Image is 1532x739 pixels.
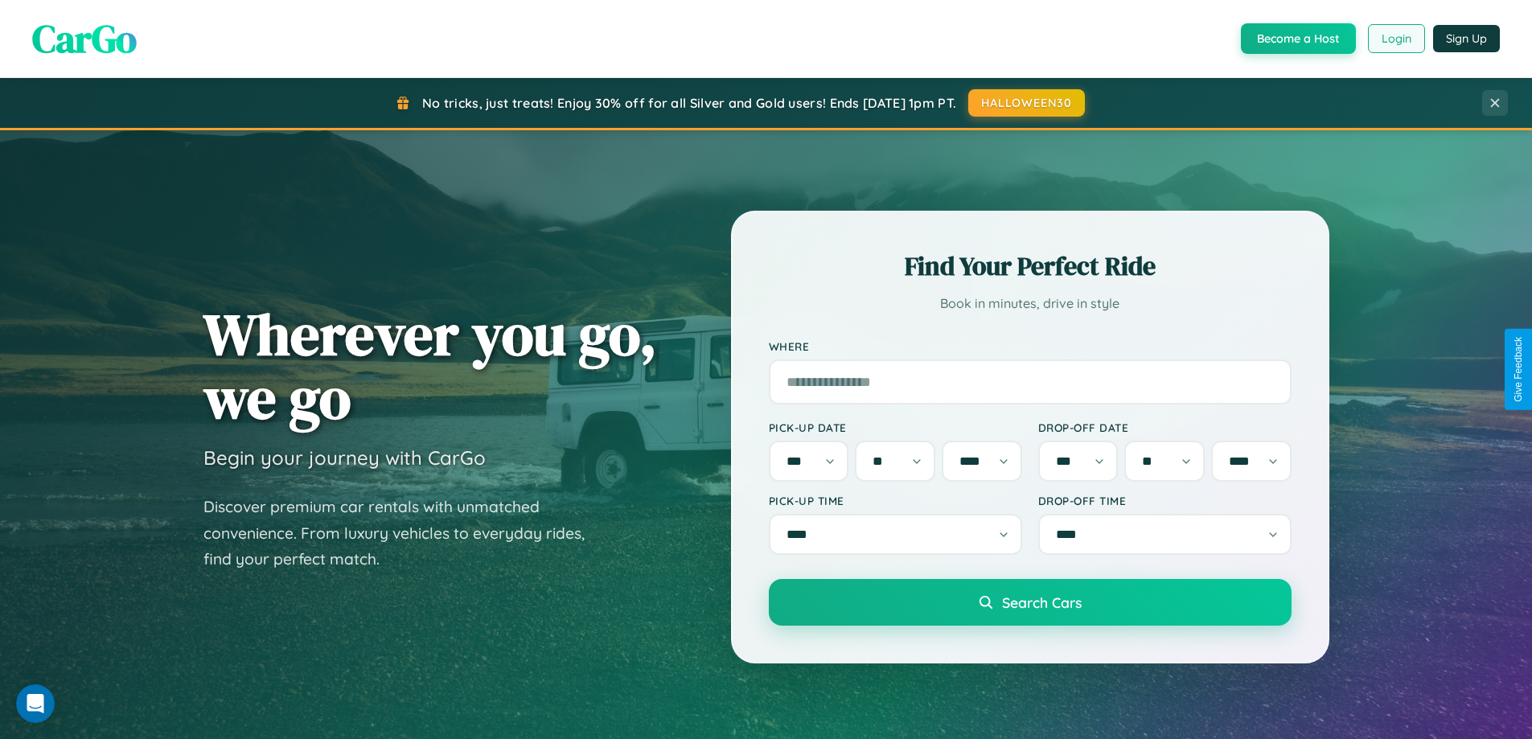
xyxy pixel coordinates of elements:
[1038,421,1292,434] label: Drop-off Date
[769,339,1292,353] label: Where
[203,445,486,470] h3: Begin your journey with CarGo
[769,248,1292,284] h2: Find Your Perfect Ride
[1433,25,1500,52] button: Sign Up
[968,89,1085,117] button: HALLOWEEN30
[769,579,1292,626] button: Search Cars
[203,494,606,573] p: Discover premium car rentals with unmatched convenience. From luxury vehicles to everyday rides, ...
[32,12,137,65] span: CarGo
[422,95,956,111] span: No tricks, just treats! Enjoy 30% off for all Silver and Gold users! Ends [DATE] 1pm PT.
[1241,23,1356,54] button: Become a Host
[769,494,1022,507] label: Pick-up Time
[1002,593,1082,611] span: Search Cars
[1368,24,1425,53] button: Login
[1513,337,1524,402] div: Give Feedback
[203,302,657,429] h1: Wherever you go, we go
[769,421,1022,434] label: Pick-up Date
[769,292,1292,315] p: Book in minutes, drive in style
[16,684,55,723] iframe: Intercom live chat
[1038,494,1292,507] label: Drop-off Time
